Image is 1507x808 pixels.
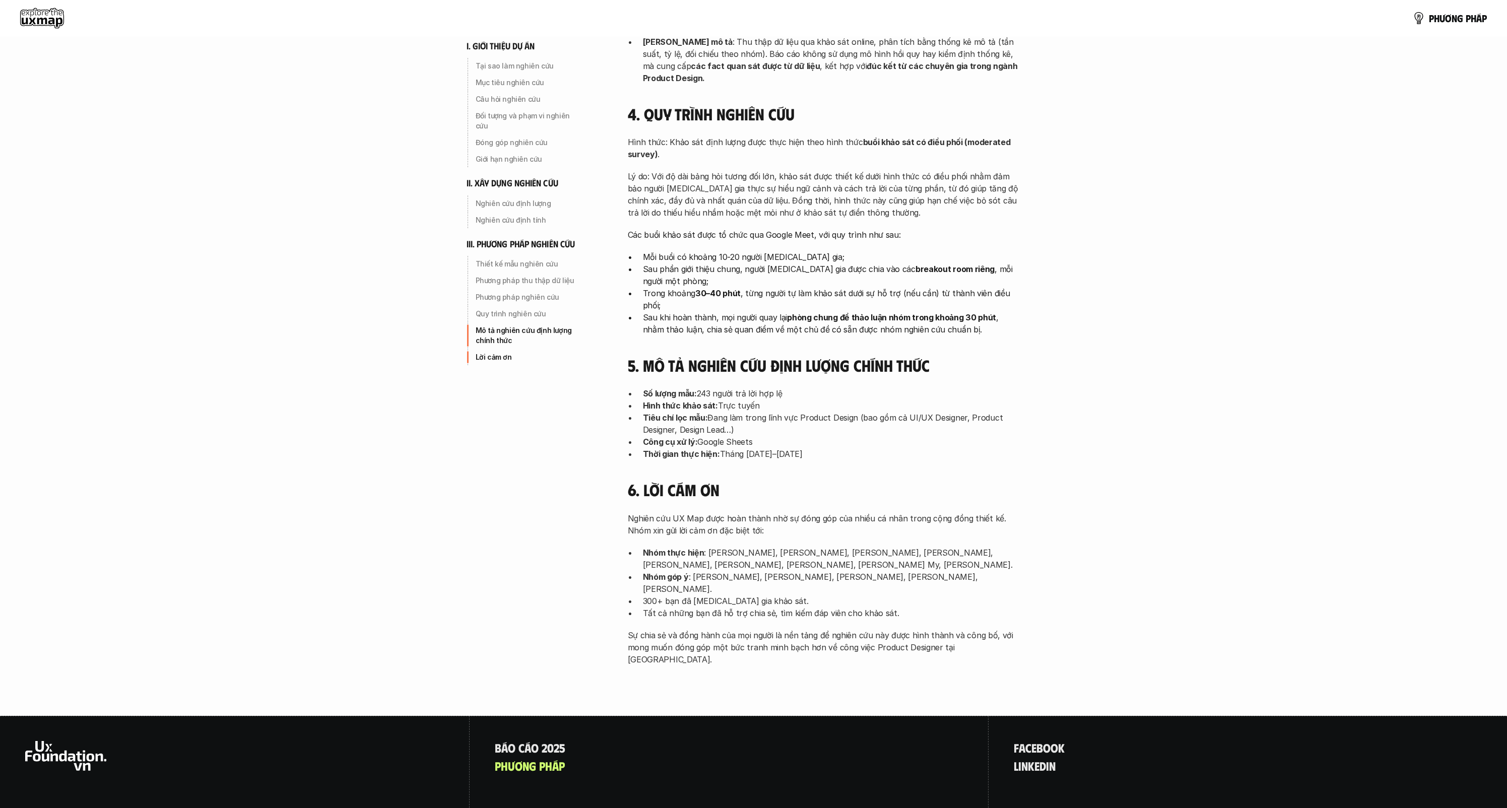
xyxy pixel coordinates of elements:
[643,400,718,411] strong: Hình thức khảo sát:
[559,759,565,772] span: p
[467,91,587,107] a: Câu hỏi nghiên cứu
[1046,759,1049,772] span: i
[1434,13,1439,24] span: h
[628,629,1021,665] p: Sự chia sẻ và đồng hành của mọi người là nền tảng để nghiên cứu này được hình thành và công bố, v...
[643,413,708,423] strong: Tiêu chí lọc mẫu:
[643,388,697,398] strong: Số lượng mẫu:
[643,607,1021,619] p: Tất cả những bạn đã hỗ trợ chia sẻ, tìm kiếm đáp viên cho khảo sát.
[476,276,583,286] p: Phương pháp thu thập dữ liệu
[643,287,1021,311] p: Trong khoảng , từng người tự làm khảo sát dưới sự hỗ trợ (nếu cần) từ thành viên điều phối;
[467,349,587,365] a: Lời cảm ơn
[628,356,1021,375] h4: 5. Mô tả nghiên cứu định lượng chính thức
[691,61,820,71] strong: các fact quan sát được từ dữ liệu
[628,104,1021,123] h4: 4. Quy trình nghiên cứu
[643,547,1021,571] p: : [PERSON_NAME], [PERSON_NAME], [PERSON_NAME], [PERSON_NAME], [PERSON_NAME], [PERSON_NAME], [PERS...
[1445,13,1452,24] span: ơ
[501,741,508,754] span: á
[1452,13,1457,24] span: n
[643,251,1021,263] p: Mỗi buổi có khoảng 10-20 người [MEDICAL_DATA] gia;
[643,448,1021,460] p: Tháng [DATE]–[DATE]
[476,292,583,302] p: Phương pháp nghiên cứu
[1019,741,1025,754] span: a
[1413,8,1487,28] a: phươngpháp
[467,195,587,212] a: Nghiên cứu định lượng
[495,759,501,772] span: p
[643,548,704,558] strong: Nhóm thực hiện
[508,741,515,754] span: o
[1036,741,1043,754] span: b
[476,198,583,209] p: Nghiên cứu định lượng
[1043,741,1051,754] span: o
[518,741,525,754] span: c
[1031,741,1036,754] span: e
[1039,759,1046,772] span: d
[552,759,559,772] span: á
[1028,759,1034,772] span: k
[643,437,698,447] strong: Công cụ xử lý:
[1014,741,1065,754] a: facebook
[1025,741,1031,754] span: c
[495,741,501,754] span: B
[467,212,587,228] a: Nghiên cứu định tính
[467,273,587,289] a: Phương pháp thu thập dữ liệu
[643,412,1021,436] p: Đang làm trong lĩnh vực Product Design (bao gồm cả UI/UX Designer, Product Designer, Design Lead…)
[643,571,1021,595] p: : [PERSON_NAME], [PERSON_NAME], [PERSON_NAME], [PERSON_NAME], [PERSON_NAME].
[643,399,1021,412] p: Trực tuyến
[1471,13,1476,24] span: h
[1014,741,1019,754] span: f
[628,512,1021,536] p: Nghiên cứu UX Map được hoàn thành nhờ sự đóng góp của nhiều cá nhân trong cộng đồng thiết kế. Nhó...
[476,215,583,225] p: Nghiên cứu định tính
[643,572,689,582] strong: Nhóm góp ý
[554,741,559,754] span: 2
[643,595,1021,607] p: 300+ bạn đã [MEDICAL_DATA] gia khảo sát.
[467,322,587,349] a: Mô tả nghiên cứu định lượng chính thức
[529,759,536,772] span: g
[467,177,558,189] h6: ii. xây dựng nghiên cứu
[1429,13,1434,24] span: p
[1439,13,1445,24] span: ư
[695,288,741,298] strong: 30–40 phút
[515,759,522,772] span: ơ
[1482,13,1487,24] span: p
[1049,759,1056,772] span: n
[1021,759,1028,772] span: n
[467,40,535,52] h6: i. giới thiệu dự án
[1014,759,1056,772] a: linkedin
[508,759,515,772] span: ư
[476,111,583,131] p: Đối tượng và phạm vi nghiên cứu
[1476,13,1482,24] span: á
[476,154,583,164] p: Giới hạn nghiên cứu
[787,312,996,322] strong: phòng chung để thảo luận nhóm trong khoảng 30 phút
[1058,741,1065,754] span: k
[495,759,565,772] a: phươngpháp
[522,759,529,772] span: n
[476,138,583,148] p: Đóng góp nghiên cứu
[628,480,1021,499] h4: 6. Lời cám ơn
[476,352,583,362] p: Lời cảm ơn
[643,449,720,459] strong: Thời gian thực hiện:
[1014,759,1018,772] span: l
[467,151,587,167] a: Giới hạn nghiên cứu
[467,58,587,74] a: Tại sao làm nghiên cứu
[539,759,545,772] span: p
[643,263,1021,287] p: Sau phần giới thiệu chung, người [MEDICAL_DATA] gia được chia vào các , mỗi người một phòng;
[643,37,733,47] strong: [PERSON_NAME] mô tả
[476,61,583,71] p: Tại sao làm nghiên cứu
[643,61,1020,83] strong: đúc kết từ các chuyên gia trong ngành Product Design.
[476,78,583,88] p: Mục tiêu nghiên cứu
[643,436,1021,448] p: Google Sheets
[1457,13,1463,24] span: g
[1018,759,1021,772] span: i
[559,741,565,754] span: 5
[476,94,583,104] p: Câu hỏi nghiên cứu
[628,136,1021,160] p: Hình thức: Khảo sát định lượng được thực hiện theo hình thức .
[643,311,1021,335] p: Sau khi hoàn thành, mọi người quay lại , nhằm thảo luận, chia sẻ quan điểm về một chủ đề có sẵn đ...
[1466,13,1471,24] span: p
[628,229,1021,241] p: Các buổi khảo sát được tổ chức qua Google Meet, với quy trình như sau:
[525,741,531,754] span: á
[501,759,508,772] span: h
[467,108,587,134] a: Đối tượng và phạm vi nghiên cứu
[476,325,583,346] p: Mô tả nghiên cứu định lượng chính thức
[467,306,587,322] a: Quy trình nghiên cứu
[1034,759,1039,772] span: e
